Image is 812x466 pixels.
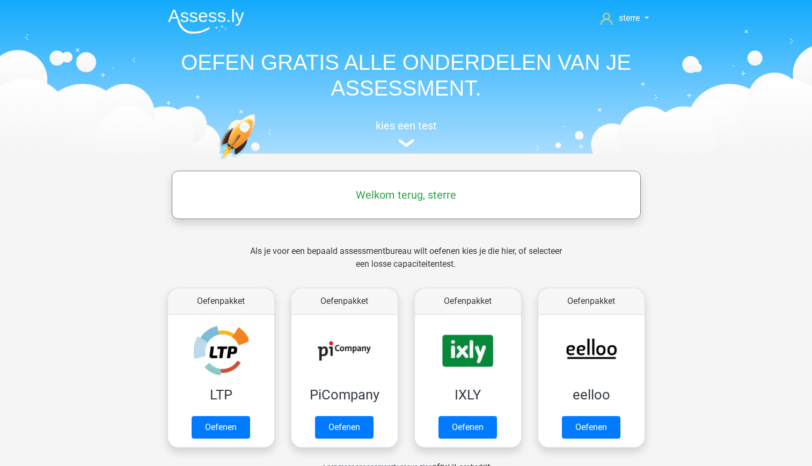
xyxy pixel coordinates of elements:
[242,245,570,283] div: Als je voor een bepaald assessmentbureau wilt oefenen kies je die hier, of selecteer een losse ca...
[159,49,653,101] h1: OEFEN GRATIS ALLE ONDERDELEN VAN JE ASSESSMENT.
[192,416,250,439] a: Oefenen
[438,416,497,439] a: Oefenen
[562,416,620,439] a: Oefenen
[168,9,244,34] img: Assessly
[177,188,635,201] h5: Welkom terug, sterre
[315,416,374,439] a: Oefenen
[596,12,653,25] a: sterre
[398,139,414,147] img: assessment
[159,119,653,132] h5: kies een test
[159,119,653,148] a: kies een test
[218,114,297,211] img: oefenen
[619,13,640,23] span: sterre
